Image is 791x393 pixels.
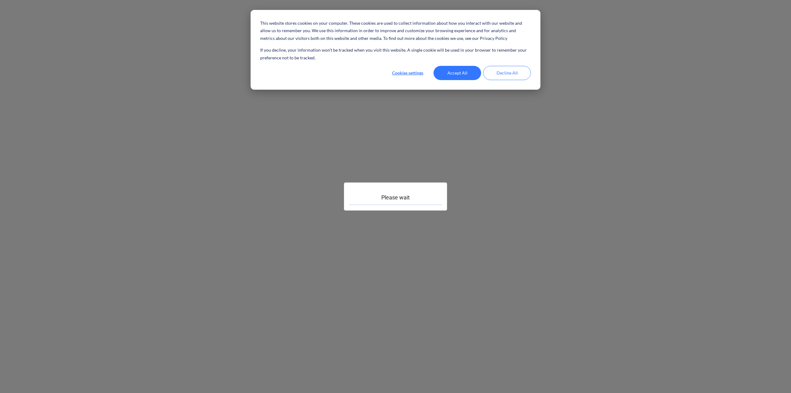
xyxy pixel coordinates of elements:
[251,10,540,90] div: Cookie banner
[434,66,481,80] button: Accept All
[349,194,442,201] p: Please wait
[384,66,431,80] button: Cookies settings
[260,19,531,42] p: This website stores cookies on your computer. These cookies are used to collect information about...
[483,66,531,80] button: Decline All
[760,363,791,393] iframe: Chat Widget
[260,46,531,62] p: If you decline, your information won’t be tracked when you visit this website. A single cookie wi...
